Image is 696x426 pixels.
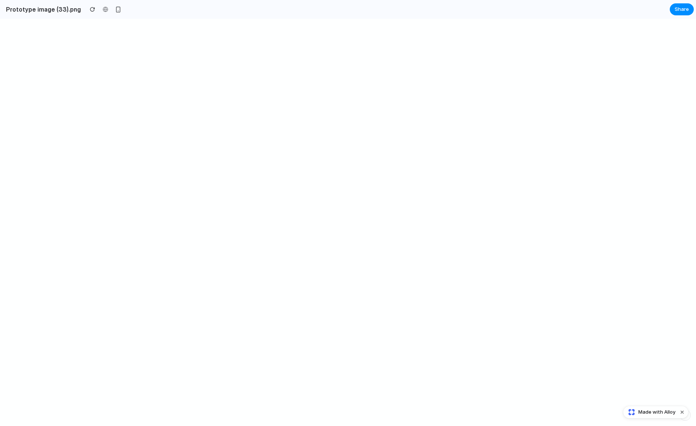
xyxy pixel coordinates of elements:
span: Made with Alloy [638,408,675,416]
h2: Prototype image (33).png [3,5,81,14]
button: Share [670,3,694,15]
button: Dismiss watermark [678,408,687,417]
span: Share [675,6,689,13]
a: Made with Alloy [623,408,676,416]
